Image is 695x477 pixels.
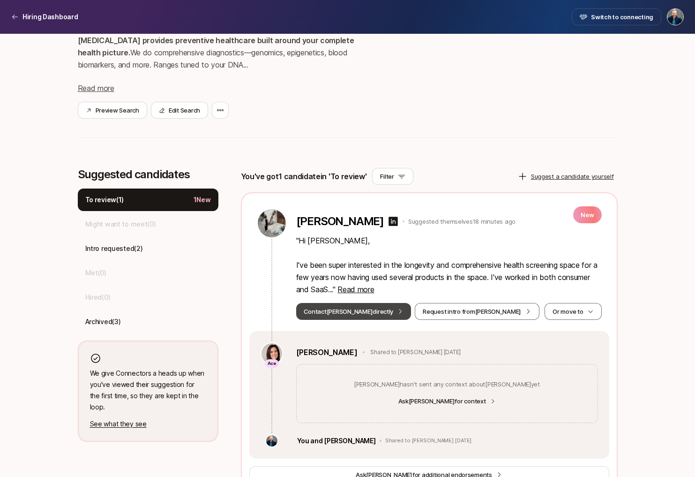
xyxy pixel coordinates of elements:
button: Ask[PERSON_NAME]for context [393,394,501,408]
p: Archived ( 3 ) [85,316,121,327]
p: Hiring Dashboard [22,11,78,23]
p: You and [PERSON_NAME] [297,435,376,447]
button: Switch to connecting [572,8,661,25]
a: [PERSON_NAME] [296,346,358,358]
p: " Hi [PERSON_NAME], I've been super interested in the longevity and comprehensive health screenin... [296,235,602,295]
p: New [573,206,601,223]
p: See what they see [90,418,206,430]
p: [PERSON_NAME] [296,215,384,228]
img: 71d7b91d_d7cb_43b4_a7ea_a9b2f2cc6e03.jpg [262,343,282,364]
p: Intro requested ( 2 ) [85,243,143,254]
span: Read more [78,83,114,93]
p: Hired ( 0 ) [85,292,111,303]
p: Ace [268,360,277,368]
button: Sagan Schultz [667,8,684,25]
p: Suggested themselves 18 minutes ago [408,217,516,226]
p: [PERSON_NAME] hasn't sent any context about [PERSON_NAME] yet [354,379,540,389]
p: We give Connectors a heads up when you've viewed their suggestion for the first time, so they are... [90,368,206,413]
p: To review ( 1 ) [85,194,124,205]
p: Shared to [PERSON_NAME] [DATE] [370,348,461,356]
strong: [MEDICAL_DATA] provides preventive healthcare built around your complete health picture. [78,36,356,57]
img: ACg8ocLS2l1zMprXYdipp7mfi5ZAPgYYEnnfB-SEFN0Ix-QHc6UIcGI=s160-c [266,435,277,447]
button: Or move to [545,303,601,320]
span: Switch to connecting [591,12,653,22]
p: You've got 1 candidate in 'To review' [241,170,367,182]
img: Sagan Schultz [667,9,683,25]
p: Suggested candidates [78,168,218,181]
p: Might want to meet ( 0 ) [85,219,156,230]
p: We do comprehensive diagnostics—genomics, epigenetics, blood biomarkers, and more. Ranges tuned t... [78,34,358,71]
button: Request intro from[PERSON_NAME] [415,303,539,320]
p: Suggest a candidate yourself [531,172,614,181]
p: Met ( 0 ) [85,267,106,279]
p: 1 New [194,194,211,205]
p: Shared to [PERSON_NAME] [DATE] [385,438,472,444]
button: Filter [372,168,413,185]
img: ac00849f_a54a_4077_8358_f658194fc011.jpg [258,209,286,237]
button: Edit Search [151,102,208,119]
span: Read more [337,285,374,294]
button: Contact[PERSON_NAME]directly [296,303,411,320]
button: Preview Search [78,102,147,119]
